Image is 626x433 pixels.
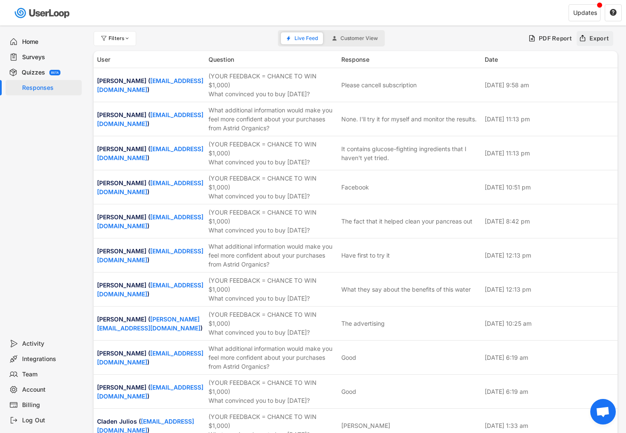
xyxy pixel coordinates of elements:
div: Updates [573,10,597,16]
div: (YOUR FEEDBACK = CHANCE TO WIN $1,000) What convinced you to buy [DATE]? [209,378,336,405]
div: The advertising [341,319,385,328]
div: [DATE] 10:51 pm [485,183,615,192]
div: Please cancell subscription [341,80,417,89]
div: Integrations [22,355,78,363]
div: None. I'll try it for myself and monitor the results. [341,115,477,123]
button:  [609,9,617,17]
div: The fact that it helped clean your pancreas out [341,217,472,226]
div: [PERSON_NAME] ( ) [97,247,203,264]
span: Customer View [340,36,378,41]
div: (YOUR FEEDBACK = CHANCE TO WIN $1,000) What convinced you to buy [DATE]? [209,72,336,98]
div: Quizzes [22,69,45,77]
div: Home [22,38,78,46]
div: [DATE] 9:58 am [485,80,615,89]
a: [EMAIL_ADDRESS][DOMAIN_NAME] [97,247,203,264]
div: Date [485,55,615,64]
div: [PERSON_NAME] ( ) [97,281,203,298]
div: Good [341,387,356,396]
div: Team [22,370,78,379]
div: [PERSON_NAME] [341,421,390,430]
a: [EMAIL_ADDRESS][DOMAIN_NAME] [97,350,203,366]
div: [PERSON_NAME] ( ) [97,349,203,367]
div: Responses [22,84,78,92]
div: Export [589,34,609,42]
a: [EMAIL_ADDRESS][DOMAIN_NAME] [97,179,203,195]
div: Facebook [341,183,369,192]
text:  [610,9,617,16]
div: Good [341,353,356,362]
div: [PERSON_NAME] ( ) [97,144,203,162]
a: [EMAIL_ADDRESS][DOMAIN_NAME] [97,281,203,298]
div: PDF Report [539,34,572,42]
div: Filters [109,36,131,41]
div: User [97,55,203,64]
div: (YOUR FEEDBACK = CHANCE TO WIN $1,000) What convinced you to buy [DATE]? [209,174,336,201]
div: Account [22,386,78,394]
button: Live Feed [281,32,323,44]
div: (YOUR FEEDBACK = CHANCE TO WIN $1,000) What convinced you to buy [DATE]? [209,276,336,303]
div: [DATE] 10:25 am [485,319,615,328]
div: [DATE] 6:19 am [485,387,615,396]
div: Have first to try it [341,251,390,260]
a: [EMAIL_ADDRESS][DOMAIN_NAME] [97,384,203,400]
img: userloop-logo-01.svg [13,4,73,22]
div: BETA [51,71,59,74]
div: [PERSON_NAME] ( ) [97,315,203,333]
div: [DATE] 6:19 am [485,353,615,362]
div: Open chat [590,399,616,424]
div: [PERSON_NAME] ( ) [97,178,203,196]
div: [DATE] 1:33 am [485,421,615,430]
div: [PERSON_NAME] ( ) [97,383,203,401]
a: [EMAIL_ADDRESS][DOMAIN_NAME] [97,111,203,127]
div: [PERSON_NAME] ( ) [97,212,203,230]
div: Surveys [22,53,78,61]
div: Activity [22,340,78,348]
div: Response [341,55,480,64]
a: [EMAIL_ADDRESS][DOMAIN_NAME] [97,145,203,161]
div: [DATE] 12:13 pm [485,251,615,260]
div: [DATE] 11:13 pm [485,149,615,158]
div: What additional information would make you feel more confident about your purchases from Astrid O... [209,344,336,371]
div: (YOUR FEEDBACK = CHANCE TO WIN $1,000) What convinced you to buy [DATE]? [209,310,336,337]
span: Live Feed [294,36,318,41]
a: [EMAIL_ADDRESS][DOMAIN_NAME] [97,77,203,93]
button: Customer View [327,32,383,44]
div: Log Out [22,416,78,424]
div: What additional information would make you feel more confident about your purchases from Astrid O... [209,242,336,269]
div: (YOUR FEEDBACK = CHANCE TO WIN $1,000) What convinced you to buy [DATE]? [209,208,336,235]
div: [DATE] 8:42 pm [485,217,615,226]
div: It contains glucose-fighting ingredients that I haven't yet tried. [341,144,480,162]
div: What they say about the benefits of this water [341,285,471,294]
div: Question [209,55,336,64]
div: What additional information would make you feel more confident about your purchases from Astrid O... [209,106,336,132]
a: [EMAIL_ADDRESS][DOMAIN_NAME] [97,213,203,229]
div: [PERSON_NAME] ( ) [97,110,203,128]
div: [DATE] 12:13 pm [485,285,615,294]
div: [PERSON_NAME] ( ) [97,76,203,94]
a: [PERSON_NAME][EMAIL_ADDRESS][DOMAIN_NAME] [97,315,200,332]
div: Billing [22,401,78,409]
div: [DATE] 11:13 pm [485,115,615,123]
div: (YOUR FEEDBACK = CHANCE TO WIN $1,000) What convinced you to buy [DATE]? [209,140,336,166]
